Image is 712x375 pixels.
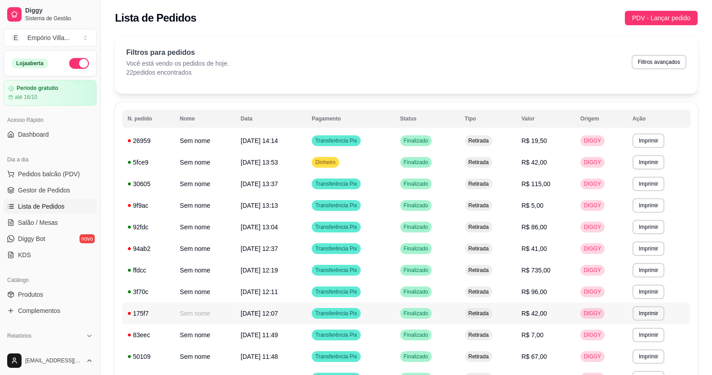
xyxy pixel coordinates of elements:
a: DiggySistema de Gestão [4,4,97,25]
button: Imprimir [632,198,664,213]
span: DIGGY [582,223,603,231]
th: Origem [575,110,627,128]
span: Transferência Pix [314,331,359,339]
span: R$ 41,00 [522,245,547,252]
span: Transferência Pix [314,288,359,295]
td: Sem nome [174,195,235,216]
td: Sem nome [174,152,235,173]
span: [DATE] 13:53 [241,159,278,166]
span: R$ 115,00 [522,180,551,187]
span: Retirada [467,245,491,252]
span: DIGGY [582,137,603,144]
div: Dia a dia [4,152,97,167]
button: Pedidos balcão (PDV) [4,167,97,181]
button: Imprimir [632,263,664,277]
span: [DATE] 11:48 [241,353,278,360]
span: Finalizado [402,159,430,166]
span: Retirada [467,331,491,339]
span: Transferência Pix [314,223,359,231]
button: PDV - Lançar pedido [625,11,698,25]
span: [DATE] 14:14 [241,137,278,144]
span: DIGGY [582,202,603,209]
td: Sem nome [174,259,235,281]
span: Retirada [467,353,491,360]
span: [DATE] 13:13 [241,202,278,209]
span: R$ 96,00 [522,288,547,295]
button: Imprimir [632,241,664,256]
span: Produtos [18,290,43,299]
div: 3f70c [128,287,169,296]
span: Finalizado [402,245,430,252]
span: Salão / Mesas [18,218,58,227]
span: R$ 19,50 [522,137,547,144]
p: 22 pedidos encontrados [126,68,229,77]
span: Transferência Pix [314,137,359,144]
button: Imprimir [632,155,664,170]
button: Alterar Status [69,58,89,69]
a: Gestor de Pedidos [4,183,97,197]
span: [DATE] 12:07 [241,310,278,317]
a: Diggy Botnovo [4,232,97,246]
span: R$ 5,00 [522,202,544,209]
a: Período gratuitoaté 16/10 [4,80,97,106]
div: 175f7 [128,309,169,318]
th: Status [395,110,460,128]
span: DIGGY [582,353,603,360]
span: Finalizado [402,353,430,360]
button: Imprimir [632,349,664,364]
button: Imprimir [632,285,664,299]
span: [DATE] 12:11 [241,288,278,295]
span: [DATE] 13:04 [241,223,278,231]
button: Filtros avançados [632,55,686,69]
a: KDS [4,248,97,262]
th: Valor [516,110,575,128]
span: Relatórios [7,332,31,339]
span: Dinheiro [314,159,337,166]
span: DIGGY [582,245,603,252]
div: ffdcc [128,266,169,275]
span: DIGGY [582,331,603,339]
td: Sem nome [174,238,235,259]
span: Transferência Pix [314,310,359,317]
div: 92fdc [128,223,169,232]
article: Período gratuito [17,85,58,92]
div: 5fce9 [128,158,169,167]
span: R$ 7,00 [522,331,544,339]
div: 50109 [128,352,169,361]
span: Retirada [467,223,491,231]
div: Catálogo [4,273,97,287]
span: Diggy Bot [18,234,45,243]
button: Imprimir [632,328,664,342]
span: DIGGY [582,159,603,166]
span: Finalizado [402,202,430,209]
span: Retirada [467,137,491,144]
span: DIGGY [582,267,603,274]
th: Data [235,110,306,128]
span: Finalizado [402,267,430,274]
th: Nome [174,110,235,128]
a: Lista de Pedidos [4,199,97,214]
div: Empório Villa ... [27,33,70,42]
span: DIGGY [582,288,603,295]
span: R$ 67,00 [522,353,547,360]
div: 9f9ac [128,201,169,210]
td: Sem nome [174,216,235,238]
span: Finalizado [402,180,430,187]
a: Produtos [4,287,97,302]
div: Loja aberta [11,58,49,68]
button: Imprimir [632,220,664,234]
button: Imprimir [632,134,664,148]
div: 26959 [128,136,169,145]
span: Transferência Pix [314,245,359,252]
button: [EMAIL_ADDRESS][DOMAIN_NAME] [4,350,97,371]
div: 94ab2 [128,244,169,253]
span: Retirada [467,310,491,317]
a: Relatórios de vendas [4,343,97,357]
span: Finalizado [402,137,430,144]
span: Retirada [467,159,491,166]
span: Retirada [467,180,491,187]
span: Finalizado [402,288,430,295]
span: KDS [18,250,31,259]
span: Lista de Pedidos [18,202,65,211]
span: Transferência Pix [314,353,359,360]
